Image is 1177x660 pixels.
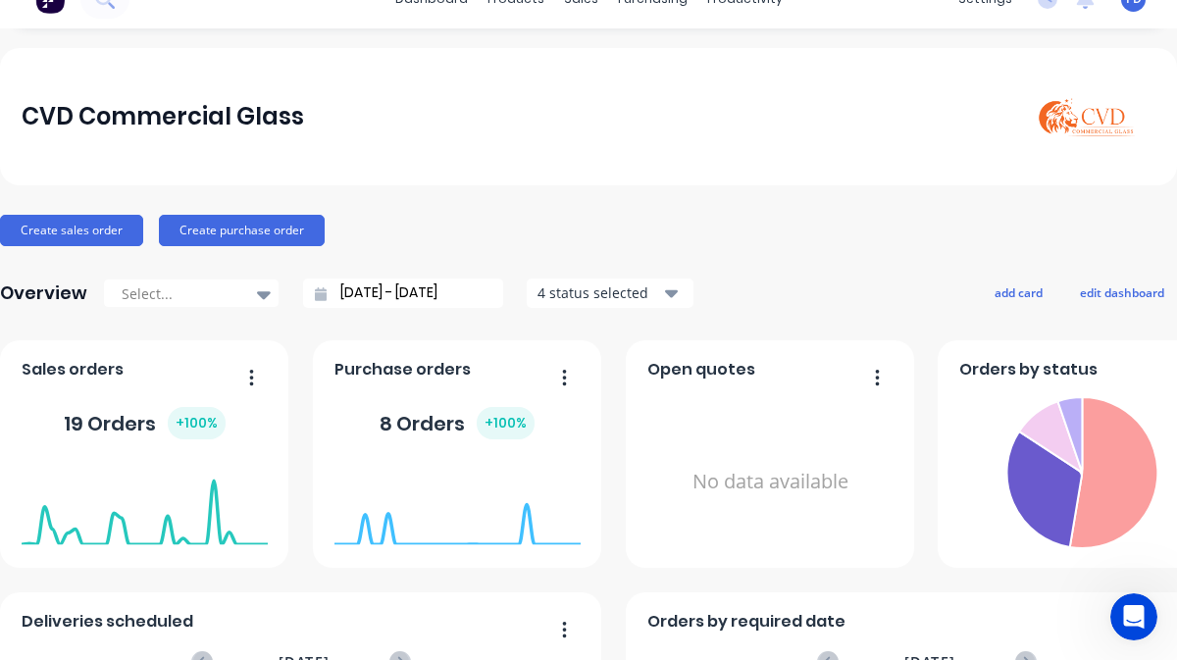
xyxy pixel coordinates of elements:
[168,407,226,439] div: + 100 %
[1110,593,1157,640] iframe: Intercom live chat
[647,610,845,634] span: Orders by required date
[1018,66,1155,169] img: CVD Commercial Glass
[22,97,304,136] div: CVD Commercial Glass
[647,358,755,381] span: Open quotes
[22,358,124,381] span: Sales orders
[647,389,894,575] div: No data available
[334,358,471,381] span: Purchase orders
[22,610,193,634] span: Deliveries scheduled
[159,215,325,246] button: Create purchase order
[64,407,226,439] div: 19 Orders
[380,407,535,439] div: 8 Orders
[959,358,1098,381] span: Orders by status
[982,279,1055,305] button: add card
[537,282,661,303] div: 4 status selected
[1067,279,1177,305] button: edit dashboard
[527,279,693,308] button: 4 status selected
[477,407,535,439] div: + 100 %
